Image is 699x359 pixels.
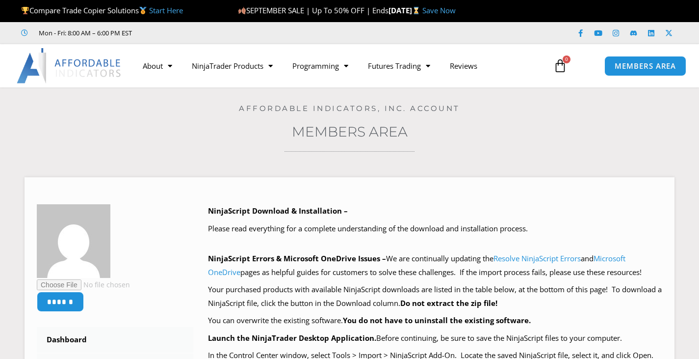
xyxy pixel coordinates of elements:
nav: Menu [133,55,545,77]
p: We are continually updating the and pages as helpful guides for customers to solve these challeng... [208,252,662,279]
iframe: Customer reviews powered by Trustpilot [146,28,293,38]
a: Futures Trading [358,55,440,77]
b: You do not have to uninstall the existing software. [343,315,531,325]
p: Your purchased products with available NinjaScript downloads are listed in the table below, at th... [208,283,662,310]
a: Save Now [422,5,456,15]
a: About [133,55,182,77]
a: 0 [539,52,582,80]
b: Launch the NinjaTrader Desktop Application. [208,333,376,343]
img: ⌛ [413,7,420,14]
a: Microsoft OneDrive [208,253,625,277]
b: NinjaScript Download & Installation – [208,206,348,216]
span: 0 [563,55,570,63]
span: Compare Trade Copier Solutions [21,5,183,15]
img: 🏆 [22,7,29,14]
a: Programming [283,55,358,77]
span: SEPTEMBER SALE | Up To 50% OFF | Ends [238,5,388,15]
a: Start Here [149,5,183,15]
span: Mon - Fri: 8:00 AM – 6:00 PM EST [36,27,132,39]
strong: [DATE] [388,5,422,15]
b: NinjaScript Errors & Microsoft OneDrive Issues – [208,253,386,263]
img: LogoAI | Affordable Indicators – NinjaTrader [17,48,122,83]
a: Resolve NinjaScript Errors [493,253,581,263]
a: Affordable Indicators, Inc. Account [239,104,460,113]
img: 🥇 [139,7,147,14]
p: Before continuing, be sure to save the NinjaScript files to your computer. [208,331,662,345]
a: NinjaTrader Products [182,55,283,77]
p: Please read everything for a complete understanding of the download and installation process. [208,222,662,236]
a: Reviews [440,55,487,77]
a: MEMBERS AREA [604,56,686,76]
span: MEMBERS AREA [615,62,676,70]
p: You can overwrite the existing software. [208,314,662,328]
img: 🍂 [238,7,246,14]
a: Dashboard [37,327,193,353]
b: Do not extract the zip file! [400,298,497,308]
a: Members Area [292,123,408,140]
img: e51e9f6b25141ffe3af53c98e9da2fae185af5213f9b28c2022bb3255007aaa9 [37,204,110,278]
